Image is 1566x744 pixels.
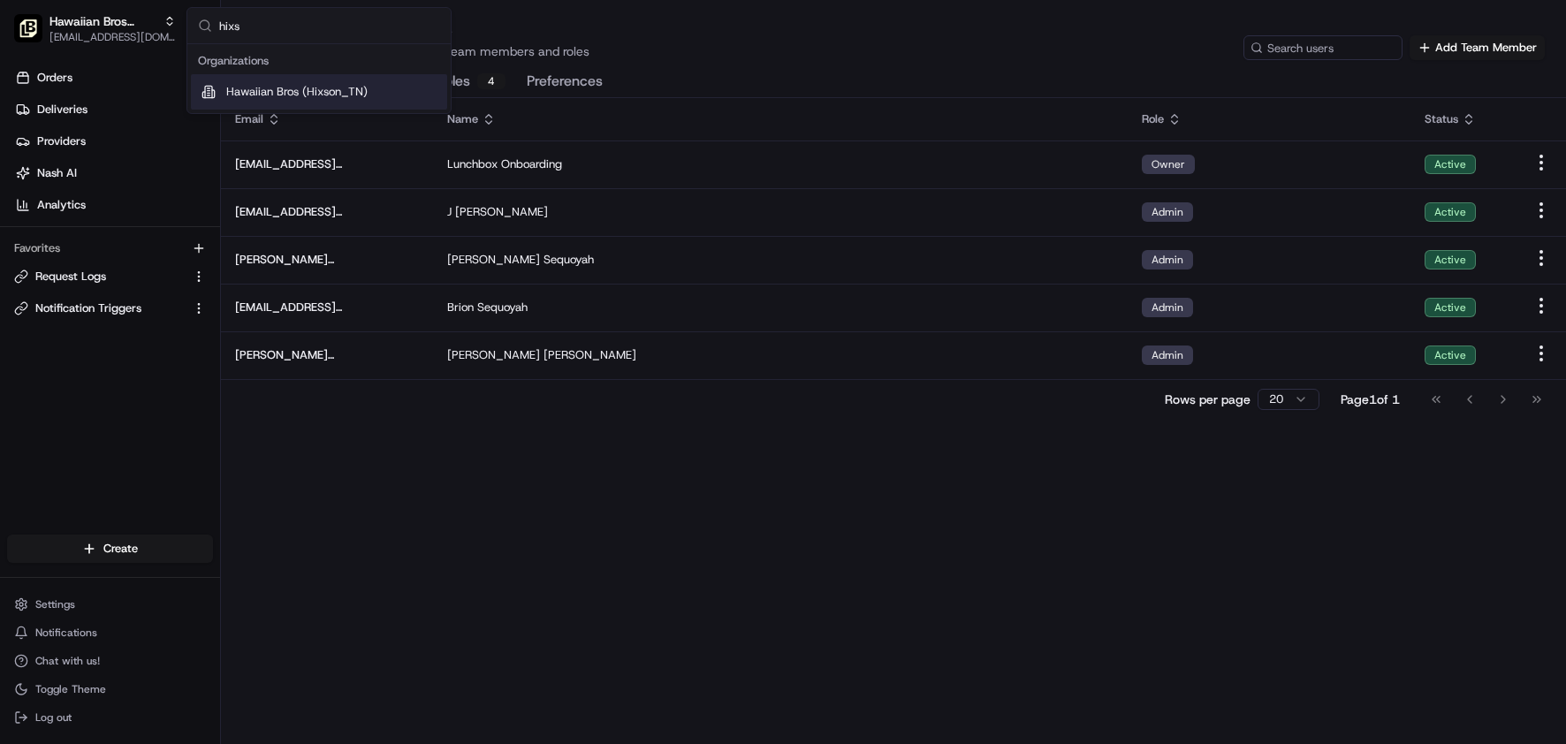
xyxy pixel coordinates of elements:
[7,705,213,730] button: Log out
[49,30,176,44] button: [EMAIL_ADDRESS][DOMAIN_NAME]
[18,71,322,99] p: Welcome 👋
[447,204,452,220] span: J
[80,186,243,201] div: We're available if you need us!
[7,535,213,563] button: Create
[1425,345,1476,365] div: Active
[35,275,49,289] img: 1736555255976-a54dd68f-1ca7-489b-9aae-adbdc363a1c4
[142,388,291,420] a: 💻API Documentation
[35,710,72,725] span: Log out
[35,597,75,611] span: Settings
[235,156,419,172] span: [EMAIL_ADDRESS][DOMAIN_NAME]
[447,347,540,363] span: [PERSON_NAME]
[7,127,220,156] a: Providers
[35,269,106,285] span: Request Logs
[55,322,143,336] span: [PERSON_NAME]
[35,395,135,413] span: Knowledge Base
[7,620,213,645] button: Notifications
[1425,111,1502,127] div: Status
[1425,298,1476,317] div: Active
[219,8,440,43] input: Search...
[1410,35,1545,60] button: Add Team Member
[125,437,214,452] a: Powered byPylon
[7,592,213,617] button: Settings
[80,169,290,186] div: Start new chat
[7,262,213,291] button: Request Logs
[1142,155,1195,174] div: Owner
[7,159,220,187] a: Nash AI
[1425,202,1476,222] div: Active
[35,300,141,316] span: Notification Triggers
[37,70,72,86] span: Orders
[191,48,447,74] div: Organizations
[1425,155,1476,174] div: Active
[14,269,185,285] a: Request Logs
[477,73,506,89] div: 4
[7,294,213,323] button: Notification Triggers
[7,7,183,49] button: Hawaiian Bros (Hixson_TN)Hawaiian Bros (Hixson_TN)[EMAIL_ADDRESS][DOMAIN_NAME]
[7,677,213,702] button: Toggle Theme
[37,197,86,213] span: Analytics
[300,174,322,195] button: Start new chat
[37,133,86,149] span: Providers
[18,169,49,201] img: 1736555255976-a54dd68f-1ca7-489b-9aae-adbdc363a1c4
[18,257,46,285] img: Brittany Newman
[156,322,193,336] span: [DATE]
[187,44,451,113] div: Suggestions
[37,169,69,201] img: 9188753566659_6852d8bf1fb38e338040_72.png
[1425,250,1476,270] div: Active
[447,156,498,172] span: Lunchbox
[1165,391,1251,408] p: Rows per page
[1142,345,1193,365] div: Admin
[35,626,97,640] span: Notifications
[37,102,87,118] span: Deliveries
[35,654,100,668] span: Chat with us!
[235,252,419,268] span: [PERSON_NAME][EMAIL_ADDRESS][DOMAIN_NAME]
[7,191,220,219] a: Analytics
[1142,298,1193,317] div: Admin
[14,300,185,316] a: Notification Triggers
[147,322,153,336] span: •
[1142,111,1396,127] div: Role
[235,347,419,363] span: [PERSON_NAME][EMAIL_ADDRESS][DOMAIN_NAME]
[7,234,213,262] div: Favorites
[447,252,540,268] span: [PERSON_NAME]
[447,111,1114,127] div: Name
[18,230,118,244] div: Past conversations
[7,649,213,673] button: Chat with us!
[527,67,603,97] button: Preferences
[455,204,548,220] span: [PERSON_NAME]
[436,67,506,97] button: Roles
[18,305,46,333] img: Masood Aslam
[501,156,562,172] span: Onboarding
[235,111,419,127] div: Email
[156,274,193,288] span: [DATE]
[149,397,163,411] div: 💻
[7,95,220,124] a: Deliveries
[147,274,153,288] span: •
[11,388,142,420] a: 📗Knowledge Base
[49,12,156,30] button: Hawaiian Bros (Hixson_TN)
[37,165,77,181] span: Nash AI
[544,252,594,268] span: Sequoyah
[477,300,528,315] span: Sequoyah
[1142,250,1193,270] div: Admin
[235,204,419,220] span: [EMAIL_ADDRESS][DOMAIN_NAME]
[544,347,636,363] span: [PERSON_NAME]
[447,300,474,315] span: Brion
[7,64,220,92] a: Orders
[46,114,292,133] input: Clear
[274,226,322,247] button: See all
[103,541,138,557] span: Create
[35,682,106,696] span: Toggle Theme
[35,323,49,337] img: 1736555255976-a54dd68f-1ca7-489b-9aae-adbdc363a1c4
[1341,391,1400,408] div: Page 1 of 1
[226,84,368,100] span: Hawaiian Bros (Hixson_TN)
[18,18,53,53] img: Nash
[167,395,284,413] span: API Documentation
[55,274,143,288] span: [PERSON_NAME]
[176,438,214,452] span: Pylon
[1243,35,1403,60] input: Search users
[1142,202,1193,222] div: Admin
